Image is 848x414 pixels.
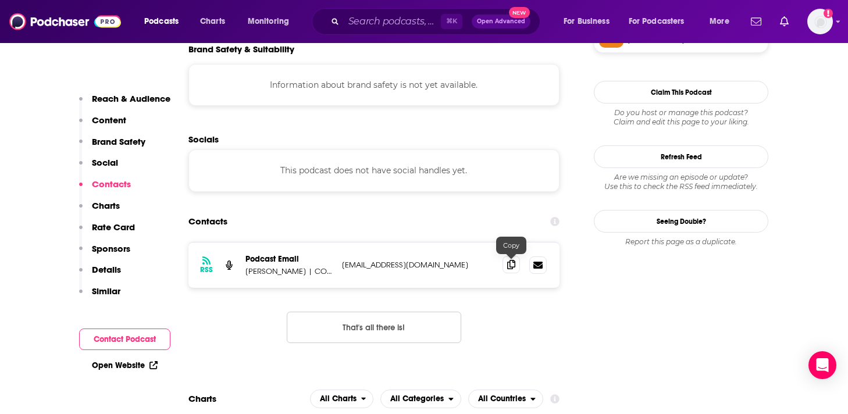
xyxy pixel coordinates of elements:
[344,12,441,31] input: Search podcasts, credits, & more...
[92,157,118,168] p: Social
[807,9,833,34] span: Logged in as hsmelter
[188,134,560,145] h2: Socials
[380,390,461,408] h2: Categories
[188,64,560,106] div: Information about brand safety is not yet available.
[746,12,766,31] a: Show notifications dropdown
[468,390,543,408] h2: Countries
[320,395,357,403] span: All Charts
[79,136,145,158] button: Brand Safety
[188,44,294,55] h2: Brand Safety & Suitability
[92,243,130,254] p: Sponsors
[79,157,118,179] button: Social
[79,115,126,136] button: Content
[310,390,374,408] button: open menu
[136,12,194,31] button: open menu
[472,15,530,28] button: Open AdvancedNew
[807,9,833,34] img: User Profile
[200,13,225,30] span: Charts
[144,13,179,30] span: Podcasts
[9,10,121,33] img: Podchaser - Follow, Share and Rate Podcasts
[79,179,131,200] button: Contacts
[701,12,744,31] button: open menu
[92,285,120,297] p: Similar
[342,260,493,270] p: [EMAIL_ADDRESS][DOMAIN_NAME]
[92,361,158,370] a: Open Website
[710,13,729,30] span: More
[200,265,213,274] h3: RSS
[594,237,768,247] div: Report this page as a duplicate.
[79,222,135,243] button: Rate Card
[824,9,833,18] svg: Add a profile image
[594,145,768,168] button: Refresh Feed
[92,136,145,147] p: Brand Safety
[92,200,120,211] p: Charts
[594,210,768,233] a: Seeing Double?
[555,12,624,31] button: open menu
[808,351,836,379] div: Open Intercom Messenger
[193,12,232,31] a: Charts
[287,312,461,343] button: Nothing here.
[248,13,289,30] span: Monitoring
[188,149,560,191] div: This podcast does not have social handles yet.
[79,243,130,265] button: Sponsors
[629,13,685,30] span: For Podcasters
[188,210,227,233] h2: Contacts
[92,179,131,190] p: Contacts
[477,19,525,24] span: Open Advanced
[509,7,530,18] span: New
[92,222,135,233] p: Rate Card
[79,200,120,222] button: Charts
[245,266,333,276] p: [PERSON_NAME] | COO Alliance
[390,395,444,403] span: All Categories
[245,254,333,264] p: Podcast Email
[323,8,551,35] div: Search podcasts, credits, & more...
[92,264,121,275] p: Details
[441,14,462,29] span: ⌘ K
[775,12,793,31] a: Show notifications dropdown
[310,390,374,408] h2: Platforms
[807,9,833,34] button: Show profile menu
[478,395,526,403] span: All Countries
[594,108,768,117] span: Do you host or manage this podcast?
[79,329,170,350] button: Contact Podcast
[496,237,526,254] div: Copy
[92,115,126,126] p: Content
[594,108,768,127] div: Claim and edit this page to your liking.
[240,12,304,31] button: open menu
[79,285,120,307] button: Similar
[79,264,121,285] button: Details
[621,12,701,31] button: open menu
[188,393,216,404] h2: Charts
[564,13,610,30] span: For Business
[380,390,461,408] button: open menu
[92,93,170,104] p: Reach & Audience
[79,93,170,115] button: Reach & Audience
[594,81,768,103] button: Claim This Podcast
[468,390,543,408] button: open menu
[594,173,768,191] div: Are we missing an episode or update? Use this to check the RSS feed immediately.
